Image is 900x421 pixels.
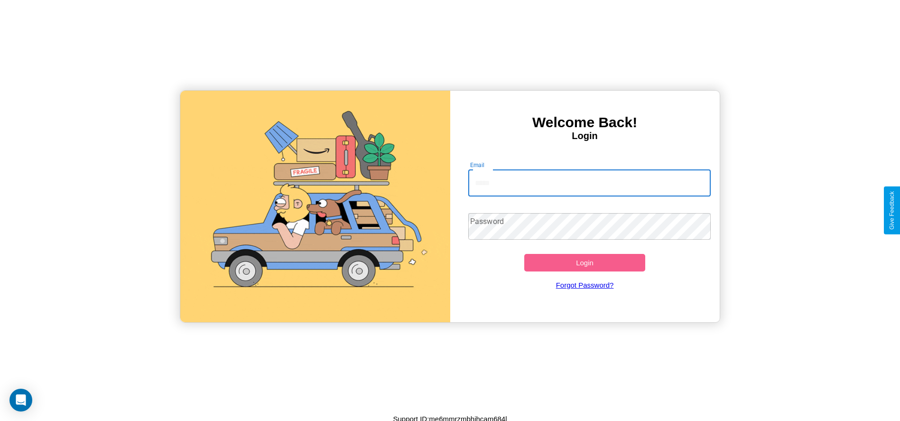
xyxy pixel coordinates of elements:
a: Forgot Password? [464,271,706,299]
button: Login [524,254,646,271]
h3: Welcome Back! [450,114,720,131]
div: Open Intercom Messenger [9,389,32,412]
h4: Login [450,131,720,141]
label: Email [470,161,485,169]
img: gif [180,91,450,322]
div: Give Feedback [889,191,895,230]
